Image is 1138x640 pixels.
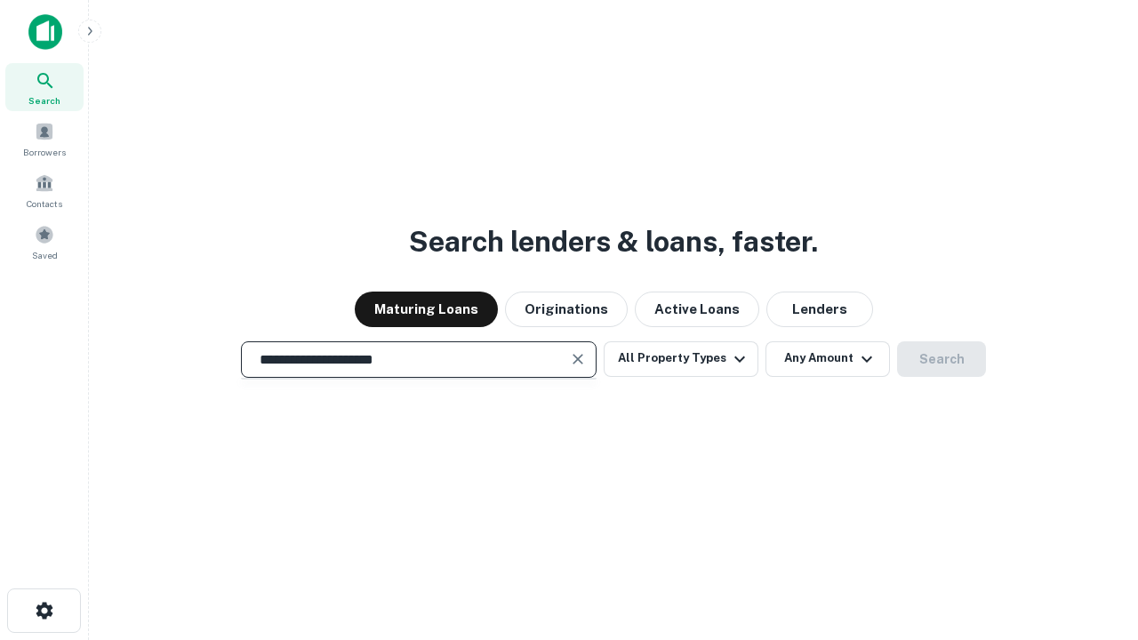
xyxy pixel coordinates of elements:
[355,292,498,327] button: Maturing Loans
[409,220,818,263] h3: Search lenders & loans, faster.
[27,196,62,211] span: Contacts
[23,145,66,159] span: Borrowers
[5,63,84,111] a: Search
[28,93,60,108] span: Search
[5,166,84,214] a: Contacts
[28,14,62,50] img: capitalize-icon.png
[5,115,84,163] a: Borrowers
[5,218,84,266] a: Saved
[32,248,58,262] span: Saved
[635,292,759,327] button: Active Loans
[766,292,873,327] button: Lenders
[1049,498,1138,583] iframe: Chat Widget
[604,341,758,377] button: All Property Types
[505,292,628,327] button: Originations
[765,341,890,377] button: Any Amount
[565,347,590,372] button: Clear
